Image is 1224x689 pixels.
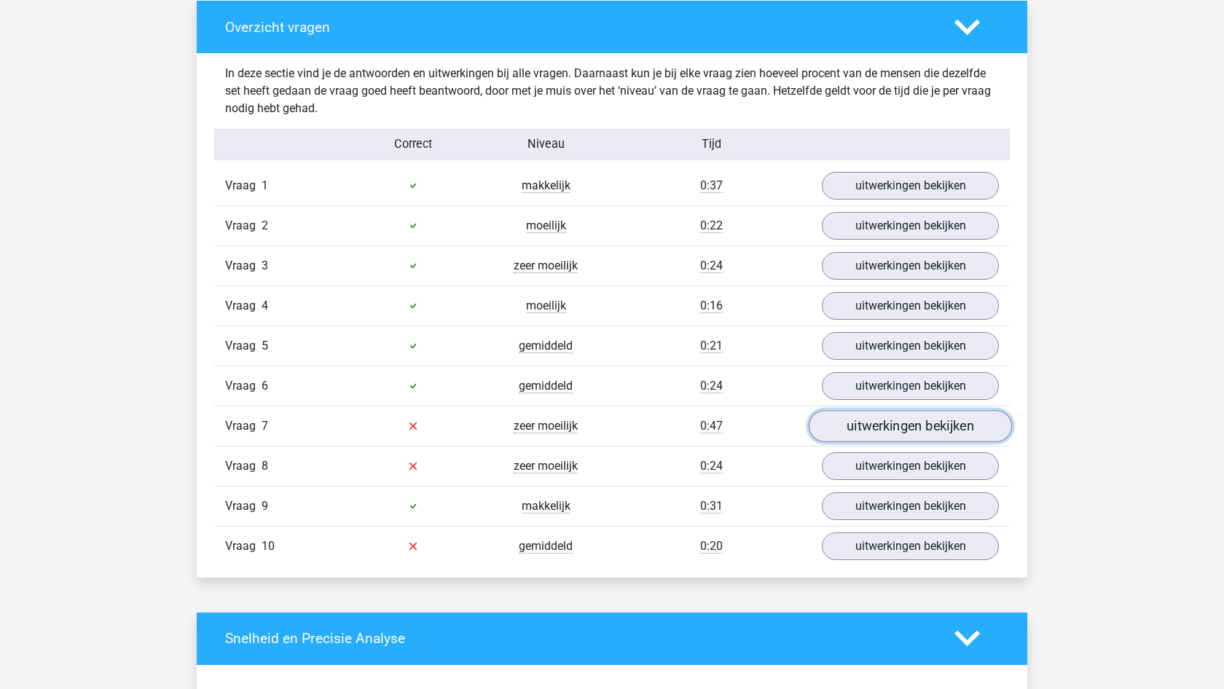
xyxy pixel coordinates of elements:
[262,499,268,513] span: 9
[522,499,570,513] span: makkelijk
[822,332,999,360] a: uitwerkingen bekijken
[225,19,933,36] h4: Overzicht vragen
[225,457,262,475] span: Vraag
[700,419,723,433] span: 0:47
[522,178,570,193] span: makkelijk
[225,177,262,194] span: Vraag
[822,452,999,480] a: uitwerkingen bekijken
[225,337,262,355] span: Vraag
[225,377,262,395] span: Vraag
[822,492,999,520] a: uitwerkingen bekijken
[225,538,262,555] span: Vraag
[526,299,566,313] span: moeilijk
[700,539,723,554] span: 0:20
[262,259,268,272] span: 3
[514,459,578,473] span: zeer moeilijk
[612,135,811,153] div: Tijd
[700,379,723,393] span: 0:24
[225,417,262,435] span: Vraag
[700,259,723,273] span: 0:24
[262,379,268,393] span: 6
[822,292,999,320] a: uitwerkingen bekijken
[519,379,573,393] span: gemiddeld
[225,497,262,515] span: Vraag
[822,172,999,200] a: uitwerkingen bekijken
[700,178,723,193] span: 0:37
[514,259,578,273] span: zeer moeilijk
[519,539,573,554] span: gemiddeld
[262,339,268,353] span: 5
[822,252,999,280] a: uitwerkingen bekijken
[700,459,723,473] span: 0:24
[700,299,723,313] span: 0:16
[214,65,1010,117] div: In deze sectie vind je de antwoorden en uitwerkingen bij alle vragen. Daarnaast kun je bij elke v...
[225,257,262,275] span: Vraag
[348,135,480,153] div: Correct
[822,532,999,560] a: uitwerkingen bekijken
[262,218,268,232] span: 2
[225,217,262,235] span: Vraag
[262,299,268,312] span: 4
[809,410,1012,442] a: uitwerkingen bekijken
[822,212,999,240] a: uitwerkingen bekijken
[225,297,262,315] span: Vraag
[262,539,275,553] span: 10
[700,218,723,233] span: 0:22
[262,178,268,192] span: 1
[519,339,573,353] span: gemiddeld
[822,372,999,400] a: uitwerkingen bekijken
[225,630,933,647] h4: Snelheid en Precisie Analyse
[700,339,723,353] span: 0:21
[479,135,612,153] div: Niveau
[262,419,268,433] span: 7
[262,459,268,473] span: 8
[514,419,578,433] span: zeer moeilijk
[700,499,723,513] span: 0:31
[526,218,566,233] span: moeilijk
